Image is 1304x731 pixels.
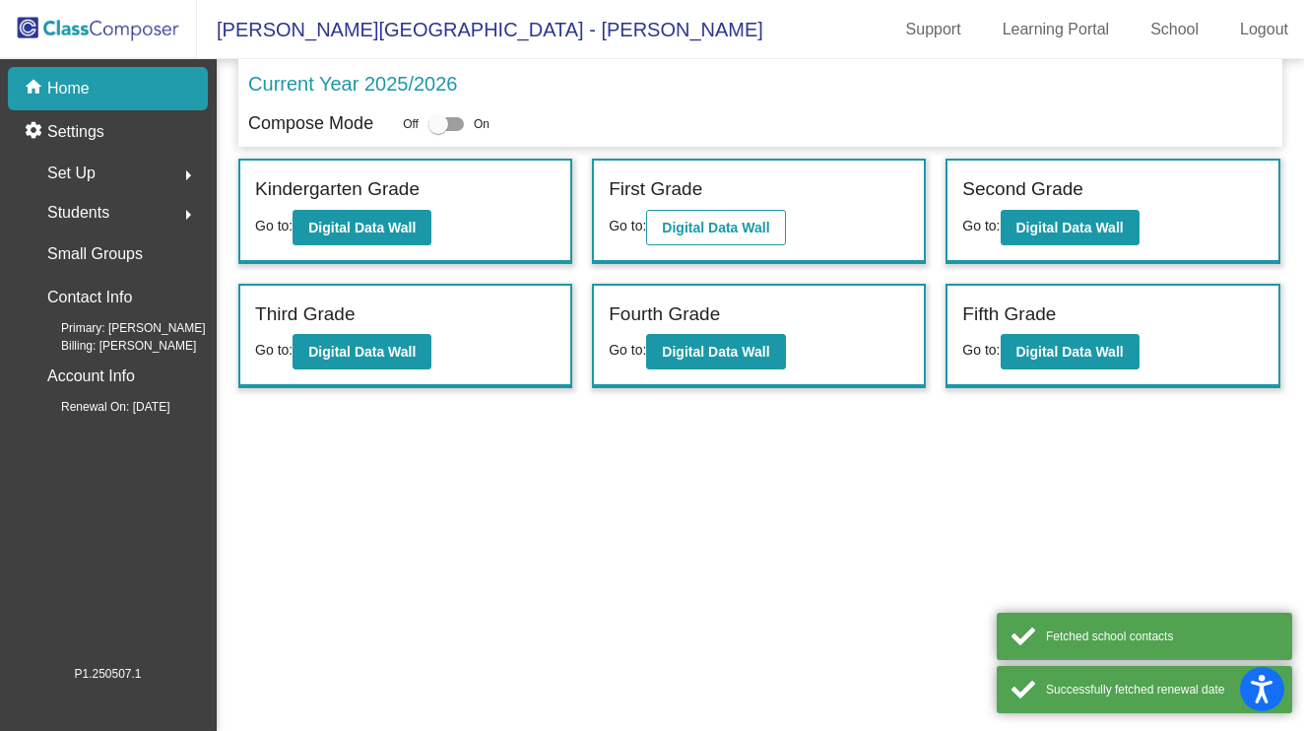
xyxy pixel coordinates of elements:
[609,175,702,204] label: First Grade
[1001,334,1140,369] button: Digital Data Wall
[47,77,90,100] p: Home
[176,164,200,187] mat-icon: arrow_right
[662,220,769,235] b: Digital Data Wall
[255,218,293,233] span: Go to:
[197,14,763,45] span: [PERSON_NAME][GEOGRAPHIC_DATA] - [PERSON_NAME]
[248,69,457,99] p: Current Year 2025/2026
[308,344,416,360] b: Digital Data Wall
[47,363,135,390] p: Account Info
[609,218,646,233] span: Go to:
[890,14,977,45] a: Support
[962,342,1000,358] span: Go to:
[987,14,1126,45] a: Learning Portal
[293,334,431,369] button: Digital Data Wall
[255,300,355,329] label: Third Grade
[962,300,1056,329] label: Fifth Grade
[24,77,47,100] mat-icon: home
[30,398,169,416] span: Renewal On: [DATE]
[30,337,196,355] span: Billing: [PERSON_NAME]
[176,203,200,227] mat-icon: arrow_right
[47,120,104,144] p: Settings
[1224,14,1304,45] a: Logout
[1135,14,1214,45] a: School
[308,220,416,235] b: Digital Data Wall
[962,218,1000,233] span: Go to:
[24,120,47,144] mat-icon: settings
[1046,681,1277,698] div: Successfully fetched renewal date
[646,334,785,369] button: Digital Data Wall
[962,175,1083,204] label: Second Grade
[1016,344,1124,360] b: Digital Data Wall
[47,160,96,187] span: Set Up
[293,210,431,245] button: Digital Data Wall
[609,342,646,358] span: Go to:
[609,300,720,329] label: Fourth Grade
[1001,210,1140,245] button: Digital Data Wall
[403,115,419,133] span: Off
[255,342,293,358] span: Go to:
[474,115,489,133] span: On
[1046,628,1277,645] div: Fetched school contacts
[47,240,143,268] p: Small Groups
[30,319,206,337] span: Primary: [PERSON_NAME]
[646,210,785,245] button: Digital Data Wall
[1016,220,1124,235] b: Digital Data Wall
[47,284,132,311] p: Contact Info
[662,344,769,360] b: Digital Data Wall
[255,175,420,204] label: Kindergarten Grade
[248,110,373,137] p: Compose Mode
[47,199,109,227] span: Students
